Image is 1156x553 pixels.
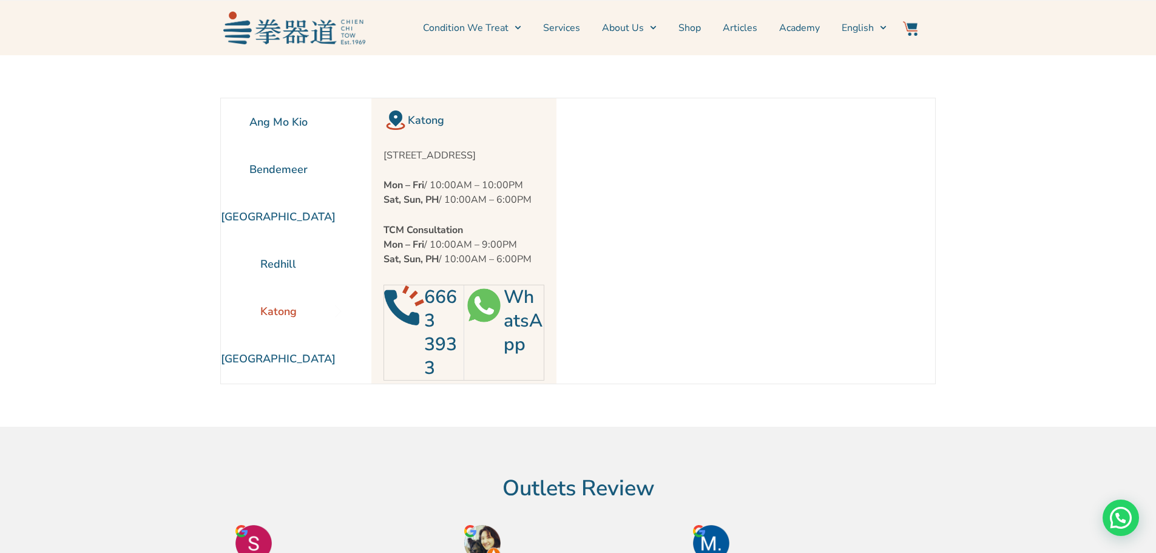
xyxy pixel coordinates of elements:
p: / 10:00AM – 9:00PM / 10:00AM – 6:00PM [384,223,544,266]
a: English [842,13,887,43]
a: About Us [602,13,657,43]
h2: Katong [408,112,544,129]
a: Articles [723,13,757,43]
strong: Sat, Sun, PH [384,193,439,206]
p: [STREET_ADDRESS] [384,148,544,163]
span: English [842,21,874,35]
a: Shop [678,13,701,43]
h2: Outlets Review [229,475,927,502]
p: / 10:00AM – 10:00PM / 10:00AM – 6:00PM [384,178,544,207]
a: WhatsApp [504,285,543,357]
img: Website Icon-03 [903,21,918,36]
nav: Menu [371,13,887,43]
strong: Mon – Fri [384,178,424,192]
a: Condition We Treat [423,13,521,43]
strong: Sat, Sun, PH [384,253,439,266]
a: Services [543,13,580,43]
iframe: madam partum by chien chi tow [556,98,900,384]
a: Academy [779,13,820,43]
a: 6663 3933 [424,285,457,381]
strong: TCM Consultation Mon – Fri [384,223,463,251]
